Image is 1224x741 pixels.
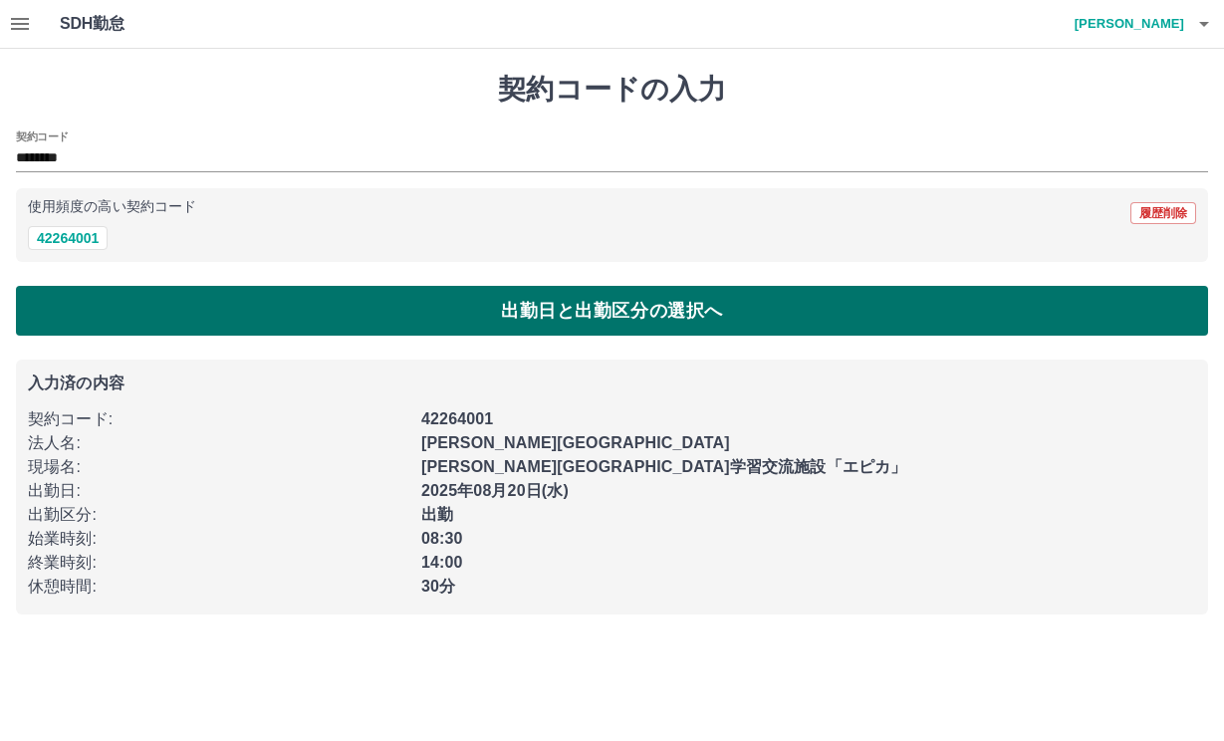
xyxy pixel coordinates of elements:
[16,73,1208,107] h1: 契約コードの入力
[28,455,409,479] p: 現場名 :
[421,458,906,475] b: [PERSON_NAME][GEOGRAPHIC_DATA]学習交流施設「エピカ」
[28,575,409,599] p: 休憩時間 :
[28,226,108,250] button: 42264001
[28,431,409,455] p: 法人名 :
[28,479,409,503] p: 出勤日 :
[28,551,409,575] p: 終業時刻 :
[421,554,463,571] b: 14:00
[28,503,409,527] p: 出勤区分 :
[28,527,409,551] p: 始業時刻 :
[28,375,1196,391] p: 入力済の内容
[16,128,69,144] h2: 契約コード
[1130,202,1196,224] button: 履歴削除
[421,482,569,499] b: 2025年08月20日(水)
[28,407,409,431] p: 契約コード :
[421,506,453,523] b: 出勤
[421,410,493,427] b: 42264001
[421,434,730,451] b: [PERSON_NAME][GEOGRAPHIC_DATA]
[421,578,455,595] b: 30分
[16,286,1208,336] button: 出勤日と出勤区分の選択へ
[28,200,196,214] p: 使用頻度の高い契約コード
[421,530,463,547] b: 08:30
